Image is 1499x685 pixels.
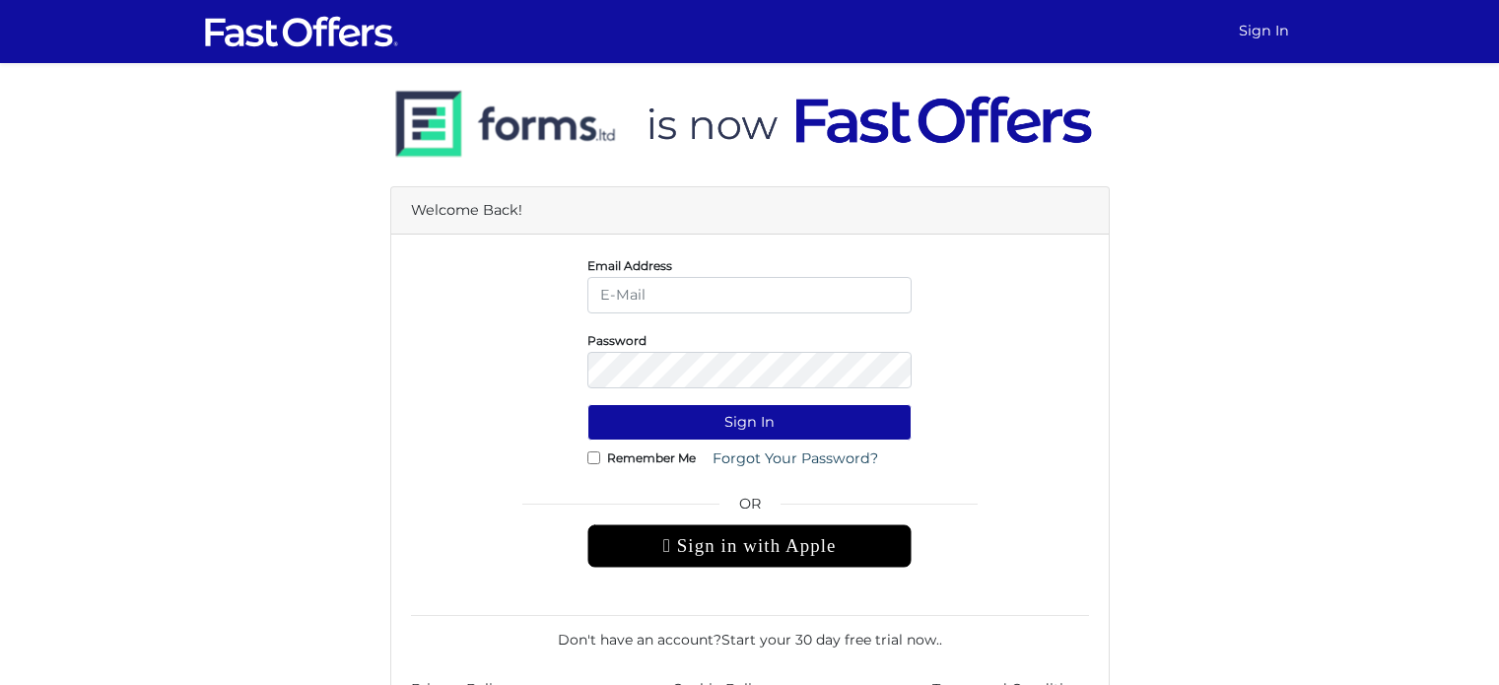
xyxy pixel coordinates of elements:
label: Remember Me [607,455,696,460]
a: Sign In [1231,12,1297,50]
button: Sign In [587,404,912,441]
div: Welcome Back! [391,187,1109,235]
label: Email Address [587,263,672,268]
a: Start your 30 day free trial now. [721,631,939,649]
input: E-Mail [587,277,912,313]
div: Sign in with Apple [587,524,912,568]
span: OR [587,493,912,524]
a: Forgot Your Password? [700,441,891,477]
label: Password [587,338,647,343]
div: Don't have an account? . [411,615,1089,651]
